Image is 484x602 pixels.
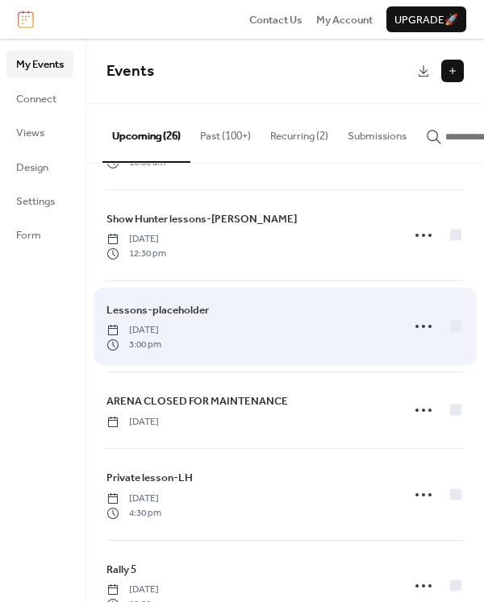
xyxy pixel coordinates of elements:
button: Submissions [338,104,416,160]
span: Show Hunter lessons-[PERSON_NAME] [106,211,297,227]
a: Settings [6,188,73,214]
span: Connect [16,91,56,107]
span: Settings [16,193,55,210]
span: Design [16,160,48,176]
span: My Account [316,12,373,28]
span: My Events [16,56,64,73]
button: Upcoming (26) [102,104,190,162]
span: Events [106,56,154,86]
a: Lessons-placeholder [106,301,209,319]
button: Upgrade🚀 [386,6,466,32]
span: Form [16,227,41,243]
span: Upgrade 🚀 [394,12,458,28]
span: 3:00 pm [106,338,161,352]
a: Connect [6,85,73,111]
a: ARENA CLOSED FOR MAINTENANCE [106,392,288,410]
span: 4:30 pm [106,506,161,521]
a: Contact Us [249,11,302,27]
span: Rally 5 [106,562,136,578]
a: Private lesson-LH [106,469,193,487]
span: Contact Us [249,12,302,28]
span: [DATE] [106,232,166,247]
a: Rally 5 [106,561,136,579]
a: Views [6,119,73,145]
a: My Events [6,51,73,77]
span: [DATE] [106,323,161,338]
a: Form [6,222,73,247]
button: Recurring (2) [261,104,338,160]
span: [DATE] [106,415,159,430]
span: Lessons-placeholder [106,302,209,318]
img: logo [18,10,34,28]
span: [DATE] [106,583,165,597]
span: [DATE] [106,492,161,506]
span: 10:00 am [106,156,165,170]
a: Show Hunter lessons-[PERSON_NAME] [106,210,297,228]
span: Views [16,125,44,141]
span: Private lesson-LH [106,470,193,486]
span: 12:30 pm [106,247,166,261]
a: Design [6,154,73,180]
a: My Account [316,11,373,27]
button: Past (100+) [190,104,261,160]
